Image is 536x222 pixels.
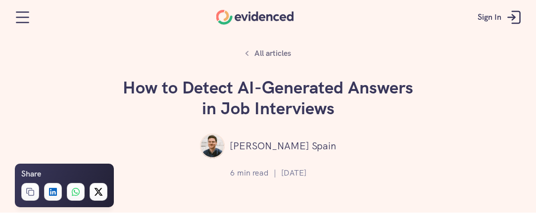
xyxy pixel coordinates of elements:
p: [PERSON_NAME] Spain [230,138,336,154]
h1: How to Detect AI-Generated Answers in Job Interviews [120,77,417,119]
a: All articles [240,44,296,62]
a: Home [216,10,294,25]
p: Sign In [478,11,501,24]
p: min read [237,167,269,179]
img: "" [200,133,225,158]
p: 6 [230,167,235,179]
a: Sign In [470,2,531,32]
p: All articles [254,47,291,60]
p: [DATE] [281,167,306,179]
p: | [274,167,276,179]
h6: Share [21,168,41,180]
